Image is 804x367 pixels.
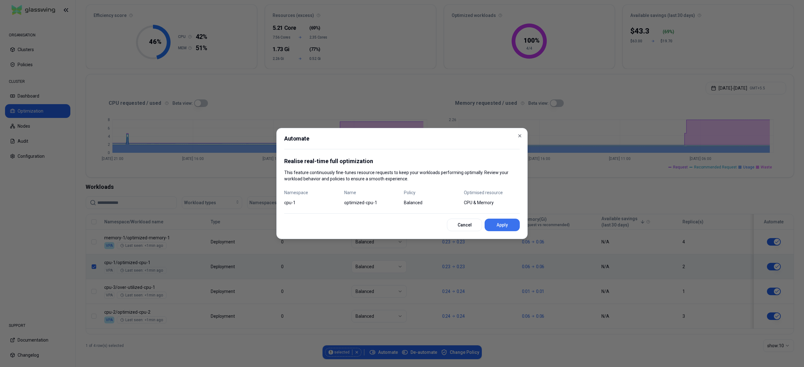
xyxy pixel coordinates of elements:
span: Namespace [284,189,340,196]
span: optimized-cpu-1 [344,199,400,206]
h2: Automate [284,136,520,149]
button: Cancel [447,219,482,231]
span: CPU & Memory [464,199,520,206]
button: Apply [485,219,520,231]
span: Policy [404,189,460,196]
span: Name [344,189,400,196]
span: Optimised resource [464,189,520,196]
p: Realise real-time full optimization [284,157,520,166]
span: cpu-1 [284,199,340,206]
span: Balanced [404,199,460,206]
div: This feature continuously fine-tunes resource requests to keep your workloads performing optimall... [284,157,520,182]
